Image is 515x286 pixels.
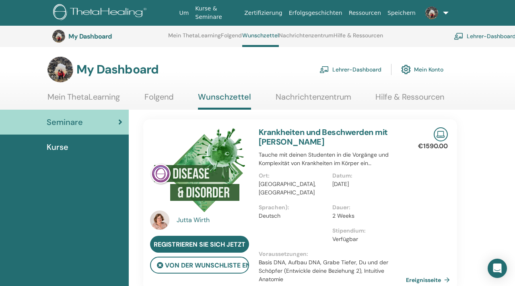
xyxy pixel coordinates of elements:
img: cog.svg [401,63,411,76]
a: Speichern [384,6,419,20]
a: Um [176,6,192,20]
span: Kurse [47,141,68,153]
a: Registrieren Sie sich jetzt [150,236,249,253]
a: Folgend [144,92,174,108]
p: [DATE] [332,180,401,188]
a: Hilfe & Ressourcen [375,92,444,108]
a: Hilfe & Ressourcen [334,32,383,45]
p: Tauche mit deinen Studenten in die Vorgänge und Komplexität von Krankheiten im Körper ein… [259,151,406,168]
p: Dauer : [332,203,401,212]
img: default.jpg [47,57,73,82]
a: Lehrer-Dashboard [319,61,381,78]
a: Folgend [221,32,242,45]
a: Mein Konto [401,61,443,78]
img: default.jpg [150,210,169,230]
p: 2 Weeks [332,212,401,220]
span: Seminare [47,116,83,128]
p: Stipendium : [332,227,401,235]
a: Ressourcen [346,6,384,20]
a: Zertifizierung [241,6,285,20]
a: Kurse & Seminare [192,1,241,25]
img: default.jpg [425,6,438,19]
img: default.jpg [52,30,65,43]
div: Open Intercom Messenger [488,259,507,278]
img: chalkboard-teacher.svg [319,66,329,73]
p: Deutsch [259,212,328,220]
p: Datum : [332,172,401,180]
a: Krankheiten und Beschwerden mit [PERSON_NAME] [259,127,387,147]
a: Jutta Wirth [177,215,251,225]
p: €1590.00 [418,141,448,151]
a: Nachrichtenzentrum [276,92,351,108]
a: Wunschzettel [198,92,251,110]
a: Mein ThetaLearning [47,92,120,108]
p: Voraussetzungen : [259,250,406,258]
a: Ereignisseite [406,274,453,286]
p: [GEOGRAPHIC_DATA], [GEOGRAPHIC_DATA] [259,180,328,197]
img: Krankheiten und Beschwerden [150,127,246,213]
a: Erfolgsgeschichten [286,6,346,20]
a: Mein ThetaLearning [168,32,221,45]
h3: My Dashboard [76,62,159,77]
img: logo.png [53,4,149,22]
button: von der Wunschliste entfernen [150,257,249,274]
img: chalkboard-teacher.svg [454,33,463,40]
h3: My Dashboard [68,33,149,40]
a: Nachrichtenzentrum [279,32,334,45]
span: Registrieren Sie sich jetzt [154,240,245,249]
p: Ort : [259,172,328,180]
p: Sprachen) : [259,203,328,212]
a: Wunschzettel [242,32,279,47]
img: Live Online Seminar [434,127,448,141]
p: Basis DNA, Aufbau DNA, Grabe Tiefer, Du und der Schöpfer (Entwickle deine Beziehung 2), Intuitive... [259,258,406,284]
p: Verfügbar [332,235,401,243]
